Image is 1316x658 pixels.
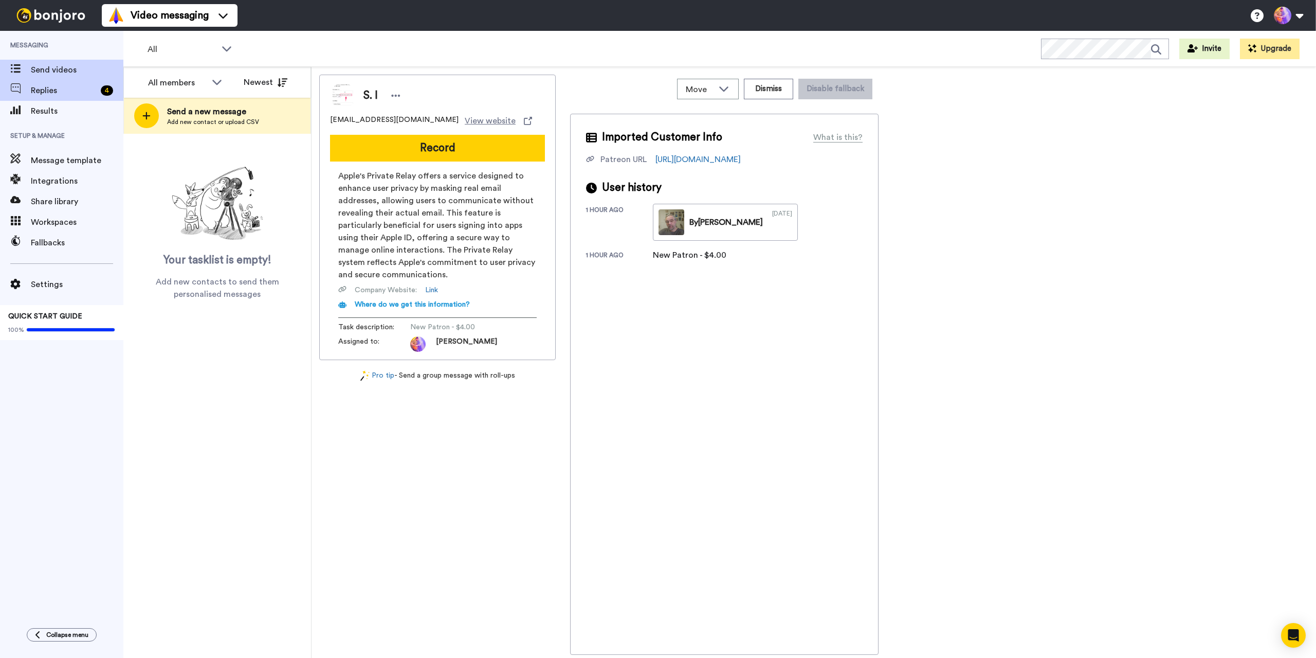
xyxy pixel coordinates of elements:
[689,216,763,228] div: By [PERSON_NAME]
[108,7,124,24] img: vm-color.svg
[410,336,426,352] img: photo.jpg
[355,285,417,295] span: Company Website :
[330,135,545,162] button: Record
[167,118,259,126] span: Add new contact or upload CSV
[31,216,123,228] span: Workspaces
[653,249,726,261] div: New Patron - $4.00
[355,301,470,308] span: Where do we get this information?
[31,64,123,76] span: Send videos
[602,130,722,145] span: Imported Customer Info
[31,84,97,97] span: Replies
[436,336,497,352] span: [PERSON_NAME]
[1240,39,1300,59] button: Upgrade
[338,170,537,281] span: Apple's Private Relay offers a service designed to enhance user privacy by masking real email add...
[31,154,123,167] span: Message template
[8,326,24,334] span: 100%
[167,105,259,118] span: Send a new message
[465,115,516,127] span: View website
[31,175,123,187] span: Integrations
[139,276,296,300] span: Add new contacts to send them personalised messages
[148,77,207,89] div: All members
[772,209,792,235] div: [DATE]
[410,322,508,332] span: New Patron - $4.00
[319,370,556,381] div: - Send a group message with roll-ups
[600,153,647,166] div: Patreon URL
[744,79,793,99] button: Dismiss
[425,285,438,295] a: Link
[330,115,459,127] span: [EMAIL_ADDRESS][DOMAIN_NAME]
[465,115,532,127] a: View website
[360,370,370,381] img: magic-wand.svg
[31,105,123,117] span: Results
[586,206,653,241] div: 1 hour ago
[813,131,863,144] div: What is this?
[31,278,123,291] span: Settings
[8,313,82,320] span: QUICK START GUIDE
[27,628,97,642] button: Collapse menu
[655,155,741,164] a: [URL][DOMAIN_NAME]
[12,8,89,23] img: bj-logo-header-white.svg
[31,195,123,208] span: Share library
[1179,39,1230,59] button: Invite
[798,79,872,99] button: Disable fallback
[653,204,798,241] a: By[PERSON_NAME][DATE]
[31,237,123,249] span: Fallbacks
[1281,623,1306,648] div: Open Intercom Messenger
[659,209,684,235] img: eabcd980-9002-4de3-8d07-190882951b5f-thumb.jpg
[330,83,356,109] img: Image of S. I
[131,8,209,23] span: Video messaging
[148,43,216,56] span: All
[363,88,378,103] span: S. I
[338,336,410,352] span: Assigned to:
[236,72,295,93] button: Newest
[360,370,394,381] a: Pro tip
[163,253,271,268] span: Your tasklist is empty!
[338,322,410,332] span: Task description :
[46,631,88,639] span: Collapse menu
[686,83,714,96] span: Move
[586,251,653,261] div: 1 hour ago
[166,163,269,245] img: ready-set-action.png
[101,85,113,96] div: 4
[602,180,662,195] span: User history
